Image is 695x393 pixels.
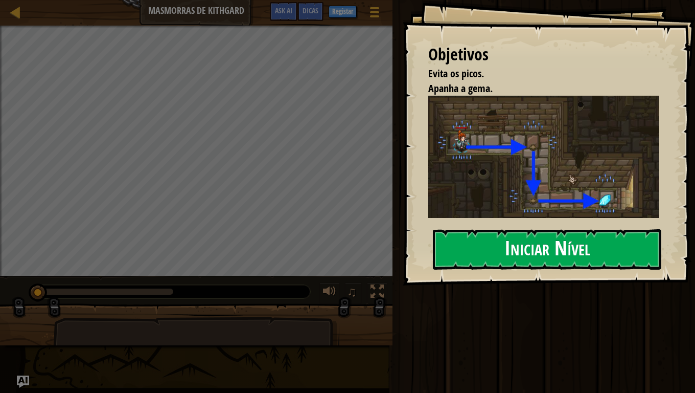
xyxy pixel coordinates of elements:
[428,96,667,218] img: Dungeons of kithgard
[275,6,292,15] span: Ask AI
[347,284,357,299] span: ♫
[362,2,387,26] button: Mostrar o menu do jogo
[415,67,657,81] li: Evita os picos.
[270,2,297,21] button: Ask AI
[367,282,387,303] button: Alternar ecrã inteiro
[329,6,357,18] button: Registar
[345,282,362,303] button: ♫
[415,81,657,96] li: Apanha a gema.
[428,43,659,67] div: Objetivos
[319,282,340,303] button: Ajustar volume
[428,67,484,80] span: Evita os picos.
[428,81,493,95] span: Apanha a gema.
[433,229,661,270] button: Iniciar Nível
[303,6,318,15] span: Dicas
[17,376,29,388] button: Ask AI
